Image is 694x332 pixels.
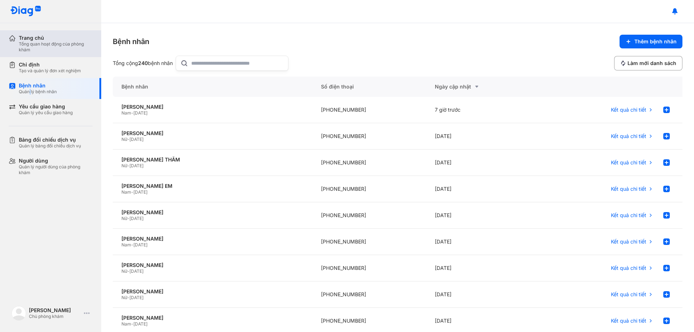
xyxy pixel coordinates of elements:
div: Bảng đối chiếu dịch vụ [19,137,81,143]
div: [PHONE_NUMBER] [312,176,426,202]
div: [PERSON_NAME] [121,288,304,295]
div: Quản lý yêu cầu giao hàng [19,110,73,116]
div: Tạo và quản lý đơn xét nghiệm [19,68,81,74]
div: [PHONE_NUMBER] [312,123,426,150]
div: Người dùng [19,158,93,164]
span: Nam [121,110,131,116]
span: Kết quả chi tiết [611,318,646,324]
span: Thêm bệnh nhân [634,38,677,45]
div: Ngày cập nhật [435,82,531,91]
div: Bệnh nhân [113,36,149,47]
div: [PHONE_NUMBER] [312,150,426,176]
div: [PERSON_NAME] [121,236,304,242]
div: [PERSON_NAME] [121,209,304,216]
div: Bệnh nhân [19,82,57,89]
span: [DATE] [133,189,147,195]
div: [PERSON_NAME] [29,307,81,314]
div: [DATE] [426,281,540,308]
div: [DATE] [426,255,540,281]
span: 240 [138,60,148,66]
span: [DATE] [129,216,143,221]
span: Làm mới danh sách [627,60,676,66]
span: Nữ [121,137,127,142]
span: Nam [121,189,131,195]
span: Kết quả chi tiết [611,159,646,166]
span: Nam [121,321,131,327]
div: Chỉ định [19,61,81,68]
span: - [127,163,129,168]
div: Quản lý bệnh nhân [19,89,57,95]
div: Bệnh nhân [113,77,312,97]
div: Chủ phòng khám [29,314,81,319]
span: [DATE] [129,295,143,300]
span: - [131,321,133,327]
span: Nam [121,242,131,247]
div: 7 giờ trước [426,97,540,123]
div: Tổng cộng bệnh nhân [113,60,173,66]
span: - [131,242,133,247]
div: [DATE] [426,229,540,255]
div: [PHONE_NUMBER] [312,229,426,255]
div: [DATE] [426,150,540,176]
span: Kết quả chi tiết [611,291,646,298]
span: - [127,295,129,300]
span: - [127,137,129,142]
span: [DATE] [133,321,147,327]
span: - [131,110,133,116]
img: logo [12,306,26,320]
div: Quản lý bảng đối chiếu dịch vụ [19,143,81,149]
span: Kết quả chi tiết [611,186,646,192]
div: [PHONE_NUMBER] [312,281,426,308]
div: [DATE] [426,123,540,150]
div: Yêu cầu giao hàng [19,103,73,110]
span: Kết quả chi tiết [611,107,646,113]
span: Nữ [121,295,127,300]
div: Số điện thoại [312,77,426,97]
span: Nữ [121,268,127,274]
span: [DATE] [133,110,147,116]
span: [DATE] [133,242,147,247]
div: Quản lý người dùng của phòng khám [19,164,93,176]
div: [PHONE_NUMBER] [312,255,426,281]
span: [DATE] [129,268,143,274]
div: [PERSON_NAME] [121,130,304,137]
span: Kết quả chi tiết [611,133,646,139]
div: [DATE] [426,202,540,229]
div: [DATE] [426,176,540,202]
div: Tổng quan hoạt động của phòng khám [19,41,93,53]
span: - [127,268,129,274]
div: [PERSON_NAME] [121,104,304,110]
span: Kết quả chi tiết [611,212,646,219]
span: Kết quả chi tiết [611,238,646,245]
span: - [127,216,129,221]
div: [PERSON_NAME] [121,315,304,321]
div: [PERSON_NAME] EM [121,183,304,189]
span: Nữ [121,216,127,221]
button: Thêm bệnh nhân [620,35,682,48]
div: [PERSON_NAME] [121,262,304,268]
div: [PERSON_NAME] THẮM [121,156,304,163]
span: - [131,189,133,195]
div: [PHONE_NUMBER] [312,97,426,123]
span: [DATE] [129,163,143,168]
img: logo [10,6,41,17]
button: Làm mới danh sách [614,56,682,70]
div: Trang chủ [19,35,93,41]
span: Nữ [121,163,127,168]
div: [PHONE_NUMBER] [312,202,426,229]
span: [DATE] [129,137,143,142]
span: Kết quả chi tiết [611,265,646,271]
